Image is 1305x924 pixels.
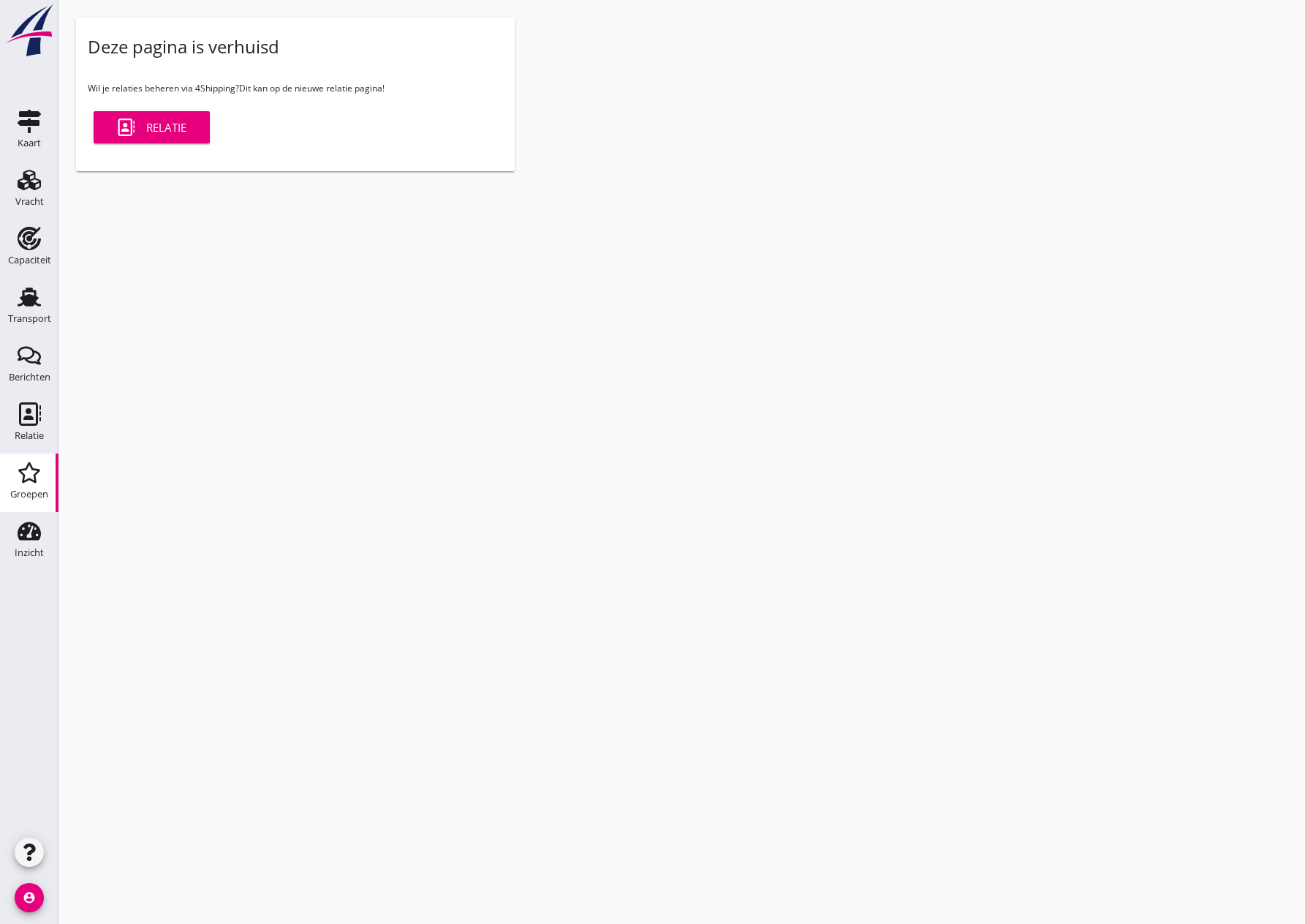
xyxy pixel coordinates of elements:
[8,255,51,265] div: Capaciteit
[88,82,239,94] span: Wil je relaties beheren via 4Shipping?
[15,883,44,912] i: account_circle
[9,372,50,382] div: Berichten
[3,4,56,58] img: logo-small.a267ee39.svg
[8,314,51,323] div: Transport
[15,548,44,557] div: Inzicht
[239,82,385,94] span: Dit kan op de nieuwe relatie pagina!
[10,489,48,499] div: Groepen
[15,431,44,440] div: Relatie
[15,197,44,206] div: Vracht
[117,119,186,136] div: Relatie
[88,35,279,59] div: Deze pagina is verhuisd
[18,138,41,148] div: Kaart
[94,111,210,143] a: Relatie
